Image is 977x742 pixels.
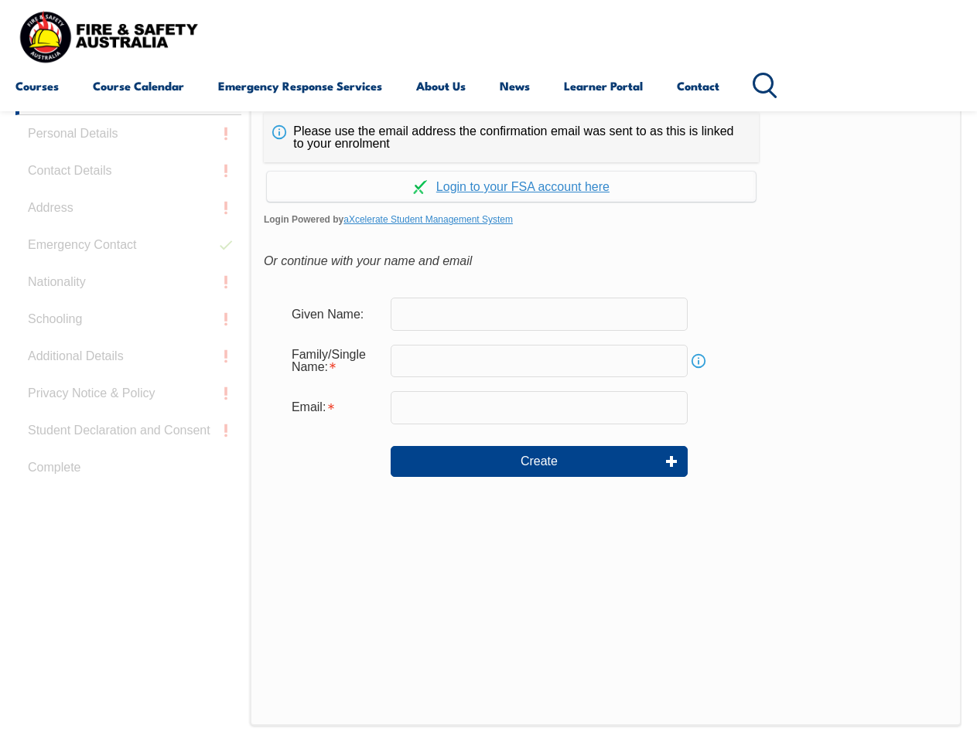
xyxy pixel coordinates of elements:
a: aXcelerate Student Management System [343,214,513,225]
a: Courses [15,67,59,104]
button: Create [391,446,688,477]
span: Login Powered by [264,208,948,231]
a: Info [688,350,709,372]
a: News [500,67,530,104]
div: Please use the email address the confirmation email was sent to as this is linked to your enrolment [264,113,759,162]
a: Contact [677,67,719,104]
a: About Us [416,67,466,104]
img: Log in withaxcelerate [413,180,427,194]
div: Given Name: [279,299,391,328]
a: Emergency Response Services [218,67,382,104]
a: Learner Portal [564,67,643,104]
div: Email is required. [279,393,391,422]
a: Course Calendar [93,67,184,104]
div: Or continue with your name and email [264,250,948,273]
div: Family/Single Name is required. [279,340,391,382]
